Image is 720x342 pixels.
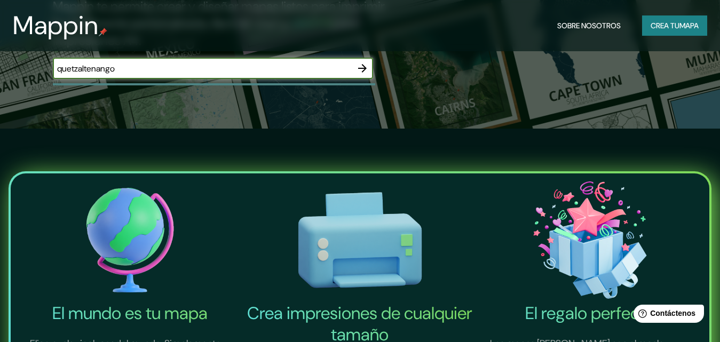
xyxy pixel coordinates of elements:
font: Mappin [13,9,99,42]
input: Elige tu lugar favorito [53,62,352,75]
img: El mundo es tu icono de mapa [17,178,243,303]
font: Crea tu [651,21,679,30]
iframe: Lanzador de widgets de ayuda [625,300,708,330]
img: El icono del regalo perfecto [477,178,703,303]
font: El regalo perfecto [525,302,655,324]
img: pin de mapeo [99,28,107,36]
font: Sobre nosotros [557,21,621,30]
button: Sobre nosotros [553,15,625,36]
font: El mundo es tu mapa [52,302,208,324]
button: Crea tumapa [642,15,707,36]
img: Crea impresiones de cualquier tamaño-icono [247,178,473,303]
font: mapa [679,21,699,30]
